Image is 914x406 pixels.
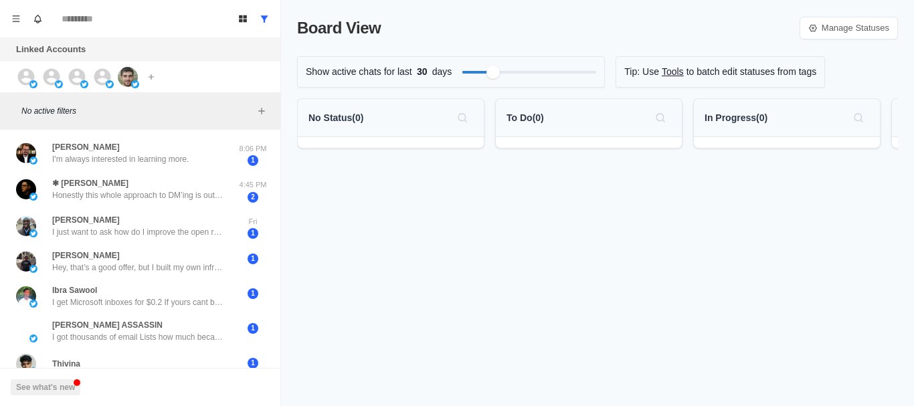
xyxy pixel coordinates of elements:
img: picture [16,216,36,236]
span: 1 [248,155,258,166]
img: picture [55,80,63,88]
img: picture [16,179,36,199]
button: Menu [5,8,27,29]
img: picture [80,80,88,88]
p: Honestly this whole approach to DM’ing is outdated altogether but if you; Remove the “We’ve build... [52,189,226,201]
span: 30 [412,65,432,79]
img: picture [16,286,36,306]
p: I just want to ask how do I improve the open rates on my twitter page [52,226,226,238]
img: picture [29,157,37,165]
p: [PERSON_NAME] ASSASSIN [52,319,163,331]
img: picture [16,143,36,163]
p: to batch edit statuses from tags [687,65,817,79]
p: days [432,65,452,79]
img: picture [29,193,37,201]
button: Notifications [27,8,48,29]
p: No active filters [21,105,254,117]
p: No Status ( 0 ) [308,111,363,125]
p: Hey, that’s a good offer, but I built my own infrastructure, so you know there is a bit of love i... [52,262,226,274]
p: I get Microsoft inboxes for $0.2 If yours cant beat that price then its not worth it. [52,296,226,308]
a: Manage Statuses [800,17,898,39]
button: Search [848,107,869,128]
img: picture [29,334,37,342]
span: 2 [248,192,258,203]
p: 8:06 PM [236,143,270,155]
p: [PERSON_NAME] [52,214,120,226]
img: picture [29,367,37,375]
p: To Do ( 0 ) [507,111,544,125]
p: Fri [236,216,270,227]
p: Show active chats for last [306,65,412,79]
span: 1 [248,253,258,264]
button: Search [650,107,671,128]
p: In Progress ( 0 ) [705,111,767,125]
button: Board View [232,8,254,29]
p: [PERSON_NAME] [52,249,120,262]
img: picture [118,67,138,87]
p: Thivina [52,358,80,370]
p: Ibra Sawool [52,284,97,296]
div: Filter by activity days [486,66,500,79]
img: picture [29,265,37,273]
img: picture [16,251,36,272]
span: 1 [248,228,258,239]
p: [PERSON_NAME] [52,141,120,153]
img: picture [16,354,36,374]
span: 1 [248,288,258,299]
p: Board View [297,16,381,40]
button: See what's new [11,379,80,395]
p: ✱ [PERSON_NAME] [52,177,128,189]
span: 1 [248,358,258,369]
p: I got thousands of email Lists how much because I stopped doing email marketing prices to high to... [52,331,226,343]
img: picture [29,80,37,88]
button: Add filters [254,103,270,119]
p: I'm always interested in learning more. [52,153,189,165]
button: Show all conversations [254,8,275,29]
a: Tools [662,65,684,79]
img: picture [29,300,37,308]
span: 1 [248,323,258,334]
p: 4:45 PM [236,179,270,191]
img: picture [106,80,114,88]
button: Search [452,107,473,128]
img: picture [29,229,37,237]
img: picture [131,80,139,88]
p: Linked Accounts [16,43,86,56]
button: Add account [143,69,159,85]
p: Tip: Use [624,65,659,79]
